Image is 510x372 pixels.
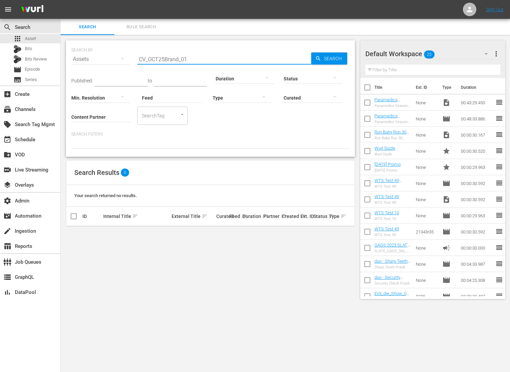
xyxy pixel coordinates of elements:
a: GAGS 2023 SLATE 30 [374,243,410,253]
div: Internal Title [103,212,170,220]
td: None [413,191,440,208]
span: Episode [442,228,450,236]
div: Curated [216,214,227,219]
span: Series [13,76,22,84]
th: Duration [457,78,497,97]
span: reorder [495,179,503,187]
span: reorder [495,260,503,268]
span: sort [262,213,268,219]
td: None [413,256,440,272]
a: WTS Test 10 [374,210,399,215]
span: Video [442,195,450,203]
span: Reports [3,242,11,250]
td: None [413,272,440,288]
td: None [413,159,440,175]
th: Title [374,78,412,97]
td: 00:00:30.592 [458,191,495,208]
span: more_vert [492,50,500,58]
div: Duration [243,212,261,220]
span: reorder [495,244,503,252]
td: None [413,95,440,111]
span: Live Streaming [3,166,11,174]
td: 00:04:25.308 [458,272,495,288]
span: Search [65,23,110,31]
span: Asset [25,35,36,42]
div: WTS Test 49 [374,200,399,205]
span: Search Results [74,169,119,177]
span: reorder [495,211,503,219]
div: Partner [263,212,280,220]
a: WTS Test 49 (WTS Test 49 (00:00:00)) [374,178,402,193]
span: Search [3,23,11,31]
td: 00:00:30.592 [458,224,495,240]
span: Schedule [3,136,11,144]
div: Status [314,212,327,220]
td: 21343r35 [413,224,440,240]
span: Your search returned no results. [74,193,137,198]
td: 00:00:29.963 [458,208,495,224]
span: Video [442,131,450,139]
div: Paramedics Season 6 Episode 4 [374,120,410,124]
span: Job Queues [3,258,11,266]
a: [DATE] Promo [374,162,401,167]
div: Assets [71,50,131,69]
span: GraphQL [3,273,11,281]
a: WTS Test 49 [374,226,399,231]
span: Ad [442,244,450,252]
span: reorder [495,292,503,300]
span: reorder [495,163,503,171]
button: Open [179,111,185,118]
td: None [413,208,440,224]
div: Ext. ID [300,214,312,219]
span: 25 [424,47,435,62]
td: 8285 [413,288,440,304]
a: Wurl Sizzle [374,146,395,151]
td: None [413,143,440,159]
div: Created [282,212,298,220]
span: reorder [495,131,503,139]
span: reorder [495,114,503,122]
span: Episode [442,212,450,220]
img: ans4CAIJ8jUAAAAAAAAAAAAAAAAAAAAAAAAgQb4GAAAAAAAAAAAAAAAAAAAAAAAAJMjXAAAAAAAAAAAAAAAAAAAAAAAAgAT5G... [16,2,48,17]
span: Bulk Search [118,23,164,31]
p: Search Filters: [71,132,350,137]
td: 00:00:29.963 [458,159,495,175]
span: reorder [495,276,503,284]
span: reorder [495,98,503,106]
span: Asset [13,35,22,43]
div: [DATE] Promo [374,168,401,173]
div: WTS Test 10 [374,217,399,221]
div: Bits Review [13,55,22,63]
div: Paramedics Season 6 Episode 4 [374,104,410,108]
div: Wurl Sizzle [374,152,395,156]
span: 0 [121,169,129,177]
span: Promo [442,147,450,155]
a: Sign Out [486,7,504,12]
a: Run Baby Run 30 Seconds Spot [374,129,409,140]
span: Automation [3,212,11,220]
div: Run Baby Run 30 Seconds Spot [374,136,410,140]
span: Video [442,99,450,107]
span: Bits [25,45,32,52]
a: Paramedics Season 6 Episode 4 - Nine Now [374,113,408,128]
td: 00:00:30.520 [458,143,495,159]
a: Paramedics Season 6 Episode 4 [374,97,408,112]
span: Episode [25,66,40,73]
button: more_vert [492,46,500,62]
td: 00:43:29.450 [458,95,495,111]
span: Episode [442,115,450,123]
td: 00:00:30.000 [458,240,495,256]
div: Security Check Prank [374,281,410,286]
div: WTS Test 49 [374,233,399,237]
span: VOD [3,151,11,159]
td: 03:39:30.487 [458,288,495,304]
span: Published: [71,78,93,83]
span: Overlays [3,181,11,189]
th: Ext. ID [412,78,439,97]
span: Search [321,52,347,65]
span: Episode [442,292,450,300]
span: Search Tag Mgmt [3,120,11,128]
span: Series [25,76,37,83]
td: None [413,127,440,143]
span: sort [202,213,208,219]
